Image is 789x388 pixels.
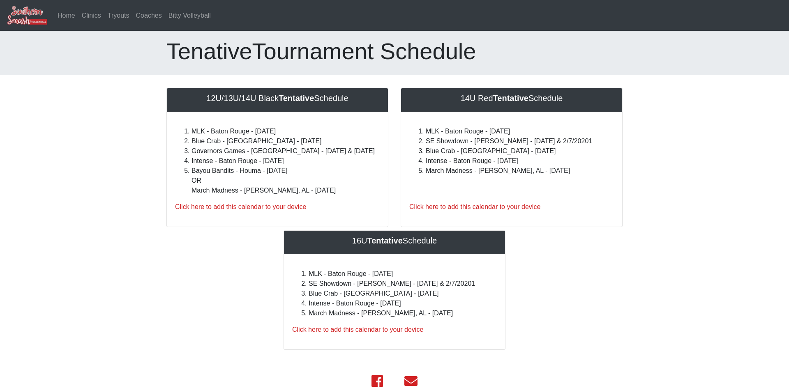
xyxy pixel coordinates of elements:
[191,146,380,156] li: Governors Games - [GEOGRAPHIC_DATA] - [DATE] & [DATE]
[426,136,614,146] li: SE Showdown - [PERSON_NAME] - [DATE] & 2/7/20201
[309,279,497,289] li: SE Showdown - [PERSON_NAME] - [DATE] & 2/7/20201
[367,236,402,245] b: Tentative
[7,5,48,25] img: Southern Smash Volleyball
[409,203,540,210] a: Click here to add this calendar to your device
[191,166,380,195] li: Bayou Bandits - Houma - [DATE] OR March Madness - [PERSON_NAME], AL - [DATE]
[309,298,497,308] li: Intense - Baton Rouge - [DATE]
[54,7,78,24] a: Home
[166,37,623,65] h1: Tournament Schedule
[426,166,614,195] li: March Madness - [PERSON_NAME], AL - [DATE]
[309,289,497,298] li: Blue Crab - [GEOGRAPHIC_DATA] - [DATE]
[191,126,380,136] li: MLK - Baton Rouge - [DATE]
[292,326,423,333] a: Click here to add this calendar to your device
[104,7,133,24] a: Tryouts
[426,156,614,166] li: Intense - Baton Rouge - [DATE]
[493,94,528,103] b: Tentative
[309,269,497,279] li: MLK - Baton Rouge - [DATE]
[191,156,380,166] li: Intense - Baton Rouge - [DATE]
[166,38,252,64] b: Tenative
[175,203,306,210] a: Click here to add this calendar to your device
[133,7,165,24] a: Coaches
[292,236,497,246] h5: 16U Schedule
[426,146,614,156] li: Blue Crab - [GEOGRAPHIC_DATA] - [DATE]
[426,126,614,136] li: MLK - Baton Rouge - [DATE]
[309,308,497,318] li: March Madness - [PERSON_NAME], AL - [DATE]
[409,93,614,103] h5: 14U Red Schedule
[78,7,104,24] a: Clinics
[175,93,380,103] h5: 12U/13U/14U Black Schedule
[279,94,314,103] b: Tentative
[165,7,214,24] a: Bitty Volleyball
[191,136,380,146] li: Blue Crab - [GEOGRAPHIC_DATA] - [DATE]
